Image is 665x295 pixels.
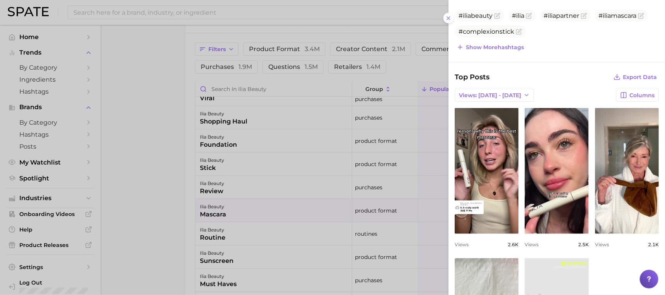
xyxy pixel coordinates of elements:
span: Top Posts [455,72,489,82]
span: #iliamascara [598,12,636,19]
button: Columns [616,89,659,102]
span: Views [455,242,469,247]
span: #iliapartner [544,12,579,19]
span: 2.1k [648,242,659,247]
span: Export Data [623,74,657,81]
span: Show more hashtags [466,44,524,51]
button: Flag as miscategorized or irrelevant [638,13,644,19]
button: Views: [DATE] - [DATE] [455,89,534,102]
span: Views: [DATE] - [DATE] [459,92,521,99]
span: 2.5k [578,242,589,247]
button: Flag as miscategorized or irrelevant [494,13,500,19]
span: #iliabeauty [459,12,493,19]
span: #complexionstick [459,28,514,35]
button: Export Data [612,72,659,82]
button: Flag as miscategorized or irrelevant [581,13,587,19]
span: 2.6k [508,242,518,247]
button: Show morehashtags [455,42,526,53]
span: Columns [629,92,655,99]
span: Views [595,242,609,247]
button: Flag as miscategorized or irrelevant [526,13,532,19]
span: Views [525,242,539,247]
button: Flag as miscategorized or irrelevant [516,29,522,35]
span: #ilia [512,12,524,19]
